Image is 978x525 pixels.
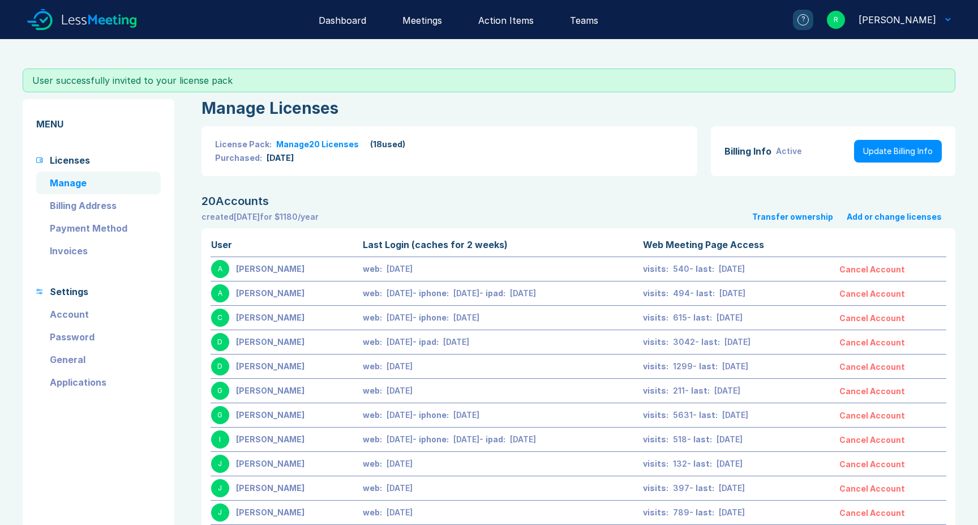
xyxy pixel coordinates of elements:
span: web: [363,434,382,444]
span: last: [701,337,720,347]
div: Licenses [50,153,90,167]
div: 5631 - [DATE] [643,411,838,420]
span: last: [691,386,710,395]
div: [DATE] - [DATE] [363,411,642,420]
div: [PERSON_NAME] [236,313,304,322]
div: [DATE] [363,362,642,371]
span: visits: [643,337,668,347]
div: [DATE] [363,386,642,395]
div: User successfully invited to your license pack [32,74,946,87]
div: J [211,479,229,497]
div: C [211,309,229,327]
div: [DATE] [363,264,642,274]
div: [DATE] [267,153,294,163]
span: visits: [643,313,668,322]
div: [PERSON_NAME] [236,362,304,371]
div: Settings [50,285,88,298]
span: last: [699,361,718,371]
div: D [211,333,229,351]
span: visits: [643,264,668,274]
span: web: [363,288,382,298]
div: Purchased: [215,153,262,163]
span: iphone: [419,434,449,444]
span: last: [699,410,718,420]
span: web: [363,459,382,468]
button: Cancel Account [839,362,905,372]
a: Account [36,303,161,326]
span: web: [363,313,382,322]
span: web: [363,386,382,395]
button: Cancel Account [839,436,905,445]
div: [DATE] - [DATE] - [DATE] [363,289,642,298]
span: last: [696,288,715,298]
div: User [211,238,362,256]
div: I [211,430,229,449]
div: Manage 20 Licenses [276,140,359,149]
div: [PERSON_NAME] [236,435,304,444]
button: Cancel Account [839,411,905,420]
div: 397 - [DATE] [643,484,838,493]
a: Manage [36,172,161,194]
div: [DATE] [363,459,642,468]
div: Richard Rust [859,13,936,27]
a: Password [36,326,161,348]
span: last: [696,483,714,493]
div: A [211,284,229,302]
div: 20 Account s [201,194,955,208]
div: [DATE] [363,484,642,493]
div: [DATE] [363,508,642,517]
a: Update Billing Info [854,140,942,163]
span: web: [363,507,382,517]
div: [PERSON_NAME] [236,508,304,517]
button: Cancel Account [839,338,905,347]
div: [PERSON_NAME] [236,338,304,347]
a: ? [779,10,813,30]
button: Cancel Account [839,484,905,493]
div: Active [776,147,802,156]
span: last: [693,459,712,468]
span: web: [363,483,382,493]
span: last: [693,434,712,444]
button: Cancel Account [839,387,905,396]
span: web: [363,361,382,371]
div: 494 - [DATE] [643,289,838,298]
div: [DATE] - [DATE] [363,338,642,347]
button: Cancel Account [839,265,905,274]
div: 3042 - [DATE] [643,338,838,347]
span: iphone: [419,313,449,322]
a: Invoices [36,240,161,262]
div: 211 - [DATE] [643,386,838,395]
span: visits: [643,434,668,444]
div: G [211,382,229,400]
span: visits: [643,507,668,517]
span: web: [363,337,382,347]
div: G [211,406,229,424]
a: Payment Method [36,217,161,240]
a: General [36,348,161,371]
button: Cancel Account [839,509,905,518]
button: Cancel Account [839,460,905,469]
span: last: [693,313,712,322]
button: Cancel Account [839,314,905,323]
div: 132 - [DATE] [643,459,838,468]
span: ipad: [486,288,505,298]
span: iphone: [419,410,449,420]
div: ( 18 used) [370,140,405,149]
div: [PERSON_NAME] [236,386,304,395]
div: [DATE] - [DATE] - [DATE] [363,435,642,444]
button: Cancel Account [839,289,905,298]
span: visits: [643,361,668,371]
div: License Pack: [215,140,272,149]
div: A [211,260,229,278]
div: Web Meeting Page Access [643,238,838,256]
div: D [211,357,229,375]
div: J [211,503,229,522]
div: Last Login (caches for 2 weeks) [363,238,642,256]
button: Add or change licenses [847,212,942,221]
div: [PERSON_NAME] [236,289,304,298]
div: 789 - [DATE] [643,508,838,517]
div: [PERSON_NAME] [236,264,304,274]
span: visits: [643,483,668,493]
div: [PERSON_NAME] [236,411,304,420]
div: [PERSON_NAME] [236,459,304,468]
